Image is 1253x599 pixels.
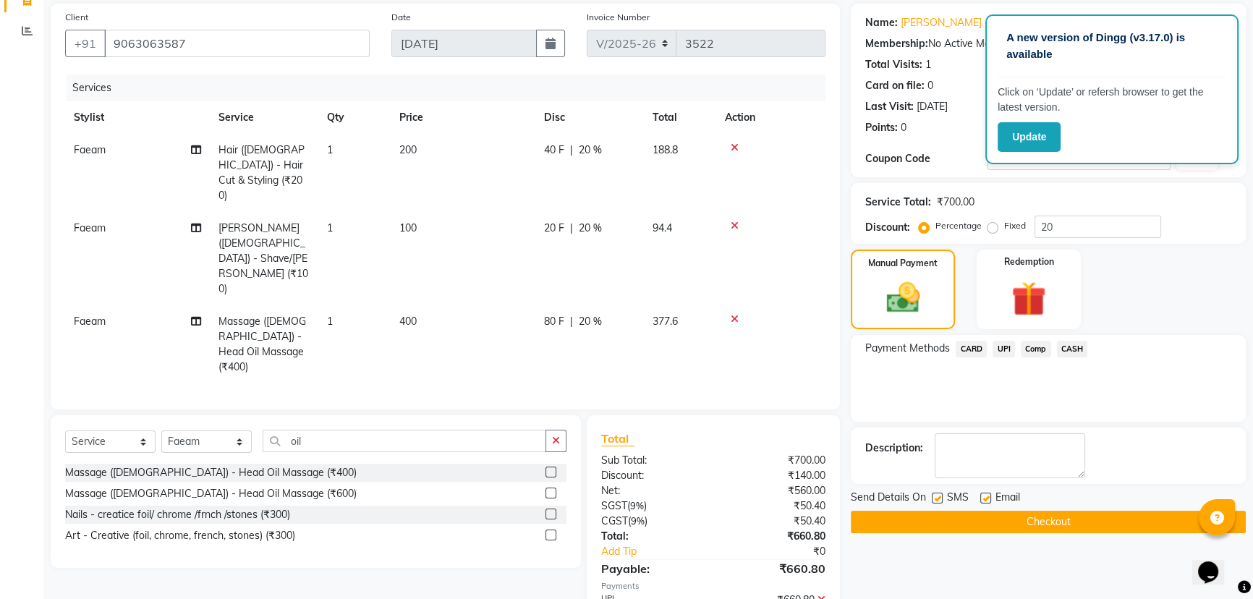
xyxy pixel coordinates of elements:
[590,514,713,529] div: ( )
[570,143,573,158] span: |
[579,143,602,158] span: 20 %
[935,219,982,232] label: Percentage
[998,122,1061,152] button: Update
[865,220,910,235] div: Discount:
[590,498,713,514] div: ( )
[263,430,546,452] input: Search or Scan
[865,15,898,30] div: Name:
[1004,219,1026,232] label: Fixed
[1192,541,1239,585] iframe: chat widget
[713,468,836,483] div: ₹140.00
[327,315,333,328] span: 1
[901,120,906,135] div: 0
[956,341,987,357] span: CARD
[570,314,573,329] span: |
[65,486,357,501] div: Massage ([DEMOGRAPHIC_DATA]) - Head Oil Massage (₹600)
[399,221,417,234] span: 100
[601,499,627,512] span: SGST
[65,30,106,57] button: +91
[65,528,295,543] div: Art - Creative (foil, chrome, french, stones) (₹300)
[865,36,1231,51] div: No Active Membership
[601,580,826,592] div: Payments
[716,101,825,134] th: Action
[399,143,417,156] span: 200
[535,101,644,134] th: Disc
[590,560,713,577] div: Payable:
[1001,277,1057,320] img: _gift.svg
[65,465,357,480] div: Massage ([DEMOGRAPHIC_DATA]) - Head Oil Massage (₹400)
[876,279,930,317] img: _cash.svg
[995,490,1020,508] span: Email
[630,500,644,511] span: 9%
[713,498,836,514] div: ₹50.40
[927,78,933,93] div: 0
[327,221,333,234] span: 1
[851,511,1246,533] button: Checkout
[65,507,290,522] div: Nails - creatice foil/ chrome /frnch /stones (₹300)
[590,483,713,498] div: Net:
[713,483,836,498] div: ₹560.00
[587,11,650,24] label: Invoice Number
[644,101,716,134] th: Total
[74,221,106,234] span: Faeam
[65,101,210,134] th: Stylist
[713,529,836,544] div: ₹660.80
[998,85,1226,115] p: Click on ‘Update’ or refersh browser to get the latest version.
[544,221,564,236] span: 20 F
[947,490,969,508] span: SMS
[590,468,713,483] div: Discount:
[104,30,370,57] input: Search by Name/Mobile/Email/Code
[601,431,634,446] span: Total
[865,151,987,166] div: Coupon Code
[734,544,836,559] div: ₹0
[391,11,411,24] label: Date
[67,75,836,101] div: Services
[865,99,914,114] div: Last Visit:
[865,78,925,93] div: Card on file:
[391,101,535,134] th: Price
[713,560,836,577] div: ₹660.80
[1004,255,1054,268] label: Redemption
[865,36,928,51] div: Membership:
[544,314,564,329] span: 80 F
[218,315,306,373] span: Massage ([DEMOGRAPHIC_DATA]) - Head Oil Massage (₹400)
[937,195,974,210] div: ₹700.00
[318,101,391,134] th: Qty
[868,257,938,270] label: Manual Payment
[1021,341,1051,357] span: Comp
[570,221,573,236] span: |
[653,143,678,156] span: 188.8
[218,221,308,295] span: [PERSON_NAME] ([DEMOGRAPHIC_DATA]) - Shave/[PERSON_NAME] (₹100)
[210,101,318,134] th: Service
[925,57,931,72] div: 1
[653,221,672,234] span: 94.4
[901,15,982,30] a: [PERSON_NAME]
[601,514,628,527] span: CGST
[590,453,713,468] div: Sub Total:
[590,544,734,559] a: Add Tip
[865,57,922,72] div: Total Visits:
[74,143,106,156] span: Faeam
[865,441,923,456] div: Description:
[579,314,602,329] span: 20 %
[579,221,602,236] span: 20 %
[713,453,836,468] div: ₹700.00
[1057,341,1088,357] span: CASH
[65,11,88,24] label: Client
[917,99,948,114] div: [DATE]
[327,143,333,156] span: 1
[865,341,950,356] span: Payment Methods
[399,315,417,328] span: 400
[851,490,926,508] span: Send Details On
[865,195,931,210] div: Service Total:
[544,143,564,158] span: 40 F
[218,143,305,202] span: Hair ([DEMOGRAPHIC_DATA]) - Hair Cut & Styling (₹200)
[631,515,645,527] span: 9%
[1006,30,1218,62] p: A new version of Dingg (v3.17.0) is available
[865,120,898,135] div: Points:
[993,341,1015,357] span: UPI
[713,514,836,529] div: ₹50.40
[653,315,678,328] span: 377.6
[74,315,106,328] span: Faeam
[590,529,713,544] div: Total:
